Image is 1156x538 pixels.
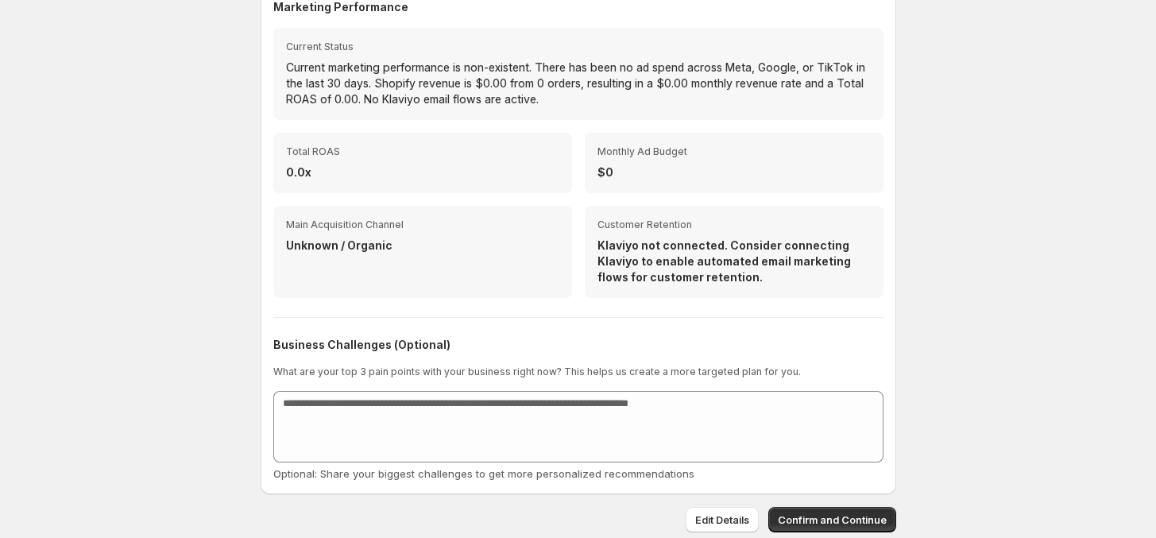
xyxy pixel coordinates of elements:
[273,467,694,480] span: Optional: Share your biggest challenges to get more personalized recommendations
[286,60,871,107] p: Current marketing performance is non-existent. There has been no ad spend across Meta, Google, or...
[273,337,883,353] h2: Business Challenges (Optional)
[695,512,749,528] span: Edit Details
[768,507,896,532] button: Confirm and Continue
[286,164,559,180] p: 0.0x
[597,164,871,180] p: $0
[686,507,759,532] button: Edit Details
[286,219,559,231] span: Main Acquisition Channel
[597,145,871,158] span: Monthly Ad Budget
[597,219,871,231] span: Customer Retention
[778,512,887,528] span: Confirm and Continue
[597,238,871,285] p: Klaviyo not connected. Consider connecting Klaviyo to enable automated email marketing flows for ...
[286,238,559,254] p: Unknown / Organic
[273,366,883,378] p: What are your top 3 pain points with your business right now? This helps us create a more targete...
[286,41,871,53] span: Current Status
[286,145,559,158] span: Total ROAS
